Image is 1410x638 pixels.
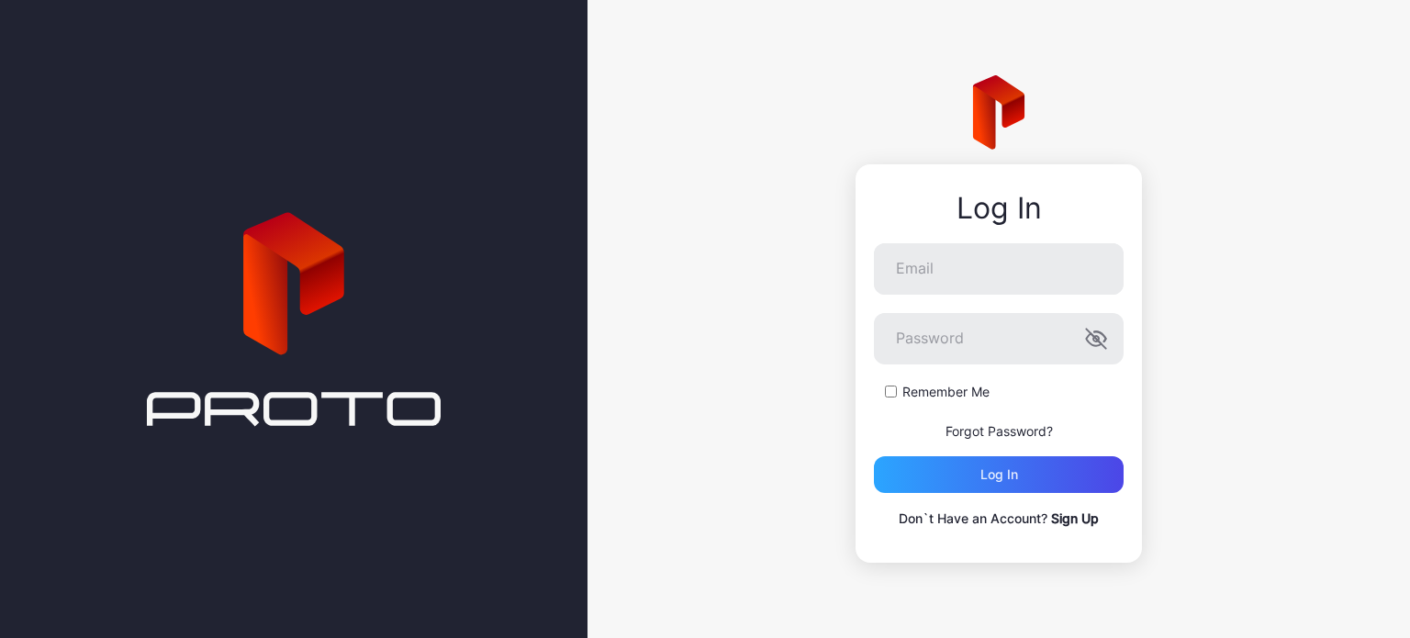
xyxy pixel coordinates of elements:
a: Forgot Password? [946,423,1053,439]
p: Don`t Have an Account? [874,508,1124,530]
div: Log In [874,192,1124,225]
label: Remember Me [902,383,990,401]
input: Email [874,243,1124,295]
button: Log in [874,456,1124,493]
div: Log in [980,467,1018,482]
input: Password [874,313,1124,364]
button: Password [1085,328,1107,350]
a: Sign Up [1051,510,1099,526]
